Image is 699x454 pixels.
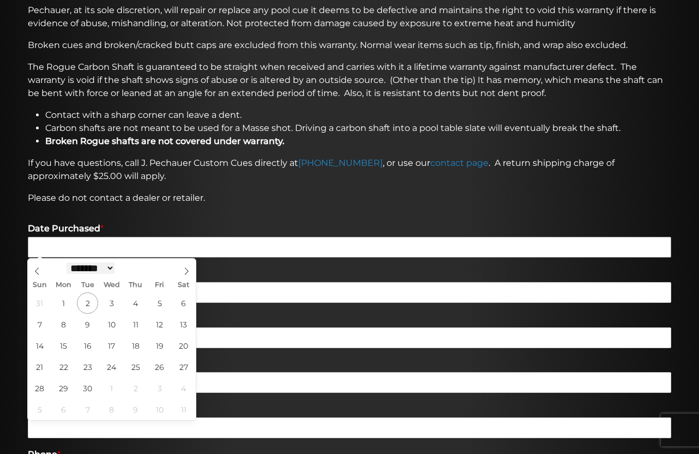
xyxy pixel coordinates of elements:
[28,61,671,100] p: The Rogue Carbon Shaft is guaranteed to be straight when received and carries with it a lifetime ...
[148,282,172,289] span: Fri
[173,356,194,378] span: September 27, 2025
[101,314,122,335] span: September 10, 2025
[125,378,146,399] span: October 2, 2025
[149,356,170,378] span: September 26, 2025
[77,335,98,356] span: September 16, 2025
[125,292,146,314] span: September 4, 2025
[53,314,74,335] span: September 8, 2025
[149,314,170,335] span: September 12, 2025
[125,314,146,335] span: September 11, 2025
[45,122,671,135] li: Carbon shafts are not meant to be used for a Masse shot. Driving a carbon shaft into a pool table...
[45,136,285,146] strong: Broken Rogue shafts are not covered under warranty.
[28,157,671,183] p: If you have questions, call J. Pechauer Custom Cues directly at , or use our . A return shipping ...
[53,335,74,356] span: September 15, 2025
[28,192,671,205] p: Please do not contact a dealer or retailer.
[149,292,170,314] span: September 5, 2025
[28,359,671,371] label: Full Name
[298,158,383,168] a: [PHONE_NUMBER]
[53,378,74,399] span: September 29, 2025
[29,356,50,378] span: September 21, 2025
[29,399,50,420] span: October 5, 2025
[77,292,98,314] span: September 2, 2025
[28,223,671,235] label: Date Purchased
[149,399,170,420] span: October 10, 2025
[77,356,98,378] span: September 23, 2025
[173,399,194,420] span: October 11, 2025
[101,292,122,314] span: September 3, 2025
[172,282,196,289] span: Sat
[173,335,194,356] span: September 20, 2025
[125,335,146,356] span: September 18, 2025
[45,109,671,122] li: Contact with a sharp corner can leave a dent.
[28,268,671,280] label: Dealer Name
[28,282,52,289] span: Sun
[100,282,124,289] span: Wed
[101,399,122,420] span: October 8, 2025
[101,335,122,356] span: September 17, 2025
[29,292,50,314] span: August 31, 2025
[29,314,50,335] span: September 7, 2025
[29,335,50,356] span: September 14, 2025
[101,378,122,399] span: October 1, 2025
[28,404,671,415] label: Address
[53,356,74,378] span: September 22, 2025
[53,399,74,420] span: October 6, 2025
[149,378,170,399] span: October 3, 2025
[76,282,100,289] span: Tue
[115,262,157,274] input: Year
[77,314,98,335] span: September 9, 2025
[29,378,50,399] span: September 28, 2025
[28,39,671,52] p: Broken cues and broken/cracked butt caps are excluded from this warranty. Normal wear items such ...
[77,378,98,399] span: September 30, 2025
[101,356,122,378] span: September 24, 2025
[149,335,170,356] span: September 19, 2025
[52,282,76,289] span: Mon
[173,314,194,335] span: September 13, 2025
[124,282,148,289] span: Thu
[173,292,194,314] span: September 6, 2025
[67,262,115,274] select: Month
[53,292,74,314] span: September 1, 2025
[125,399,146,420] span: October 9, 2025
[28,4,671,30] p: Pechauer, at its sole discretion, will repair or replace any pool cue it deems to be defective an...
[77,399,98,420] span: October 7, 2025
[430,158,489,168] a: contact page
[28,314,671,325] label: Cue Model
[173,378,194,399] span: October 4, 2025
[125,356,146,378] span: September 25, 2025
